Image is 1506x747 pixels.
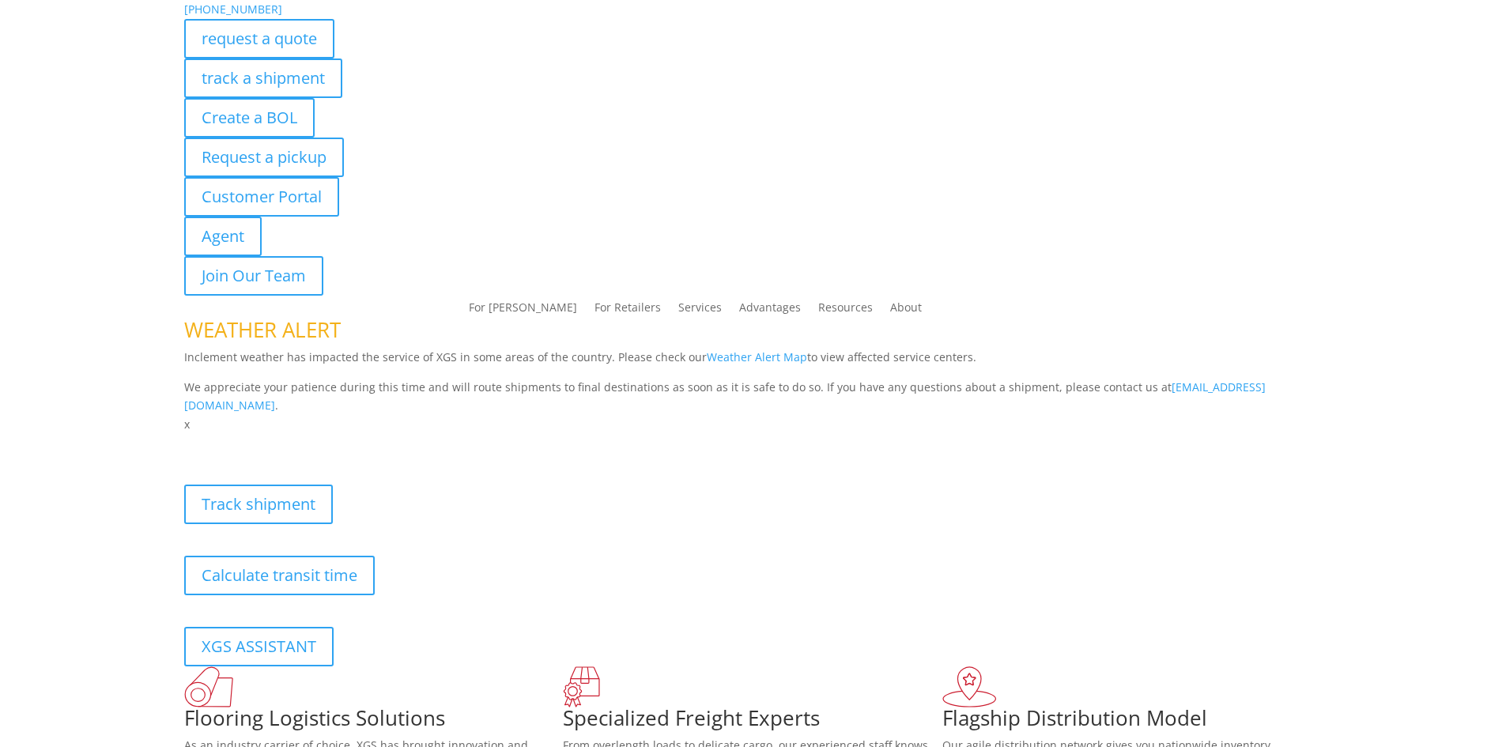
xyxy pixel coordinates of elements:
img: xgs-icon-focused-on-flooring-red [563,666,600,707]
a: About [890,302,922,319]
a: track a shipment [184,58,342,98]
a: Weather Alert Map [707,349,807,364]
a: Resources [818,302,873,319]
a: Track shipment [184,485,333,524]
a: XGS ASSISTANT [184,627,334,666]
a: [PHONE_NUMBER] [184,2,282,17]
p: x [184,415,1323,434]
a: Advantages [739,302,801,319]
a: request a quote [184,19,334,58]
h1: Flagship Distribution Model [942,707,1322,736]
h1: Flooring Logistics Solutions [184,707,564,736]
img: xgs-icon-flagship-distribution-model-red [942,666,997,707]
a: Create a BOL [184,98,315,138]
span: WEATHER ALERT [184,315,341,344]
h1: Specialized Freight Experts [563,707,942,736]
a: For [PERSON_NAME] [469,302,577,319]
a: Services [678,302,722,319]
a: Join Our Team [184,256,323,296]
img: xgs-icon-total-supply-chain-intelligence-red [184,666,233,707]
a: Calculate transit time [184,556,375,595]
a: Request a pickup [184,138,344,177]
a: Agent [184,217,262,256]
p: Inclement weather has impacted the service of XGS in some areas of the country. Please check our ... [184,348,1323,378]
a: For Retailers [594,302,661,319]
b: Visibility, transparency, and control for your entire supply chain. [184,436,537,451]
p: We appreciate your patience during this time and will route shipments to final destinations as so... [184,378,1323,416]
a: Customer Portal [184,177,339,217]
